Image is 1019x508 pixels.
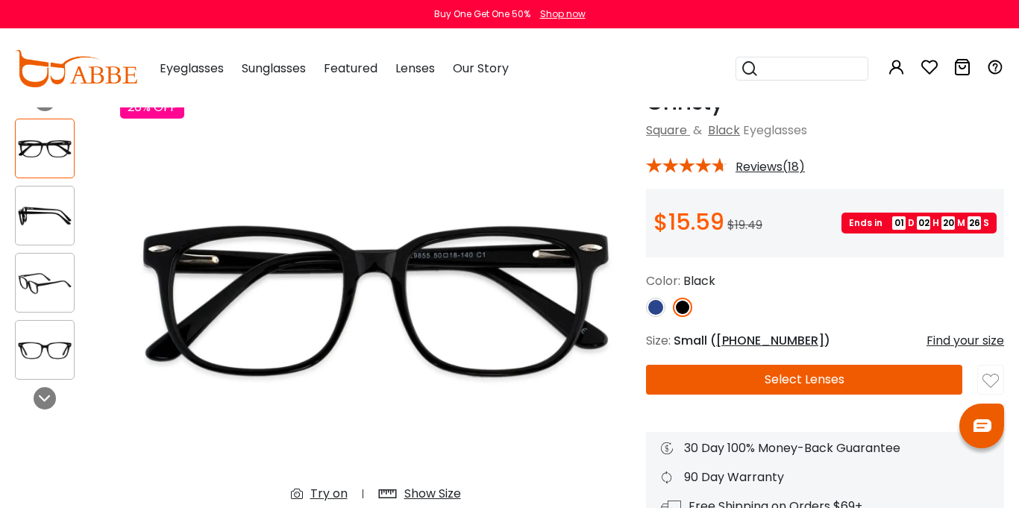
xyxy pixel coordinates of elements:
[917,216,930,230] span: 02
[727,216,762,233] span: $19.49
[16,134,74,163] img: Christy Black Acetate Eyeglasses , SpringHinges , UniversalBridgeFit Frames from ABBE Glasses
[540,7,586,21] div: Shop now
[646,272,680,289] span: Color:
[973,419,991,432] img: chat
[653,206,724,238] span: $15.59
[310,485,348,503] div: Try on
[661,439,989,457] div: 30 Day 100% Money-Back Guarantee
[849,216,890,230] span: Ends in
[160,60,224,77] span: Eyeglasses
[743,122,807,139] span: Eyeglasses
[926,332,1004,350] div: Find your size
[968,216,981,230] span: 26
[646,365,962,395] button: Select Lenses
[242,60,306,77] span: Sunglasses
[434,7,530,21] div: Buy One Get One 50%
[646,122,687,139] a: Square
[16,201,74,231] img: Christy Black Acetate Eyeglasses , SpringHinges , UniversalBridgeFit Frames from ABBE Glasses
[683,272,715,289] span: Black
[453,60,509,77] span: Our Story
[646,332,671,349] span: Size:
[661,468,989,486] div: 90 Day Warranty
[533,7,586,20] a: Shop now
[892,216,906,230] span: 01
[674,332,830,349] span: Small ( )
[16,269,74,298] img: Christy Black Acetate Eyeglasses , SpringHinges , UniversalBridgeFit Frames from ABBE Glasses
[16,336,74,365] img: Christy Black Acetate Eyeglasses , SpringHinges , UniversalBridgeFit Frames from ABBE Glasses
[716,332,824,349] span: [PHONE_NUMBER]
[932,216,939,230] span: H
[708,122,740,139] a: Black
[736,160,805,174] span: Reviews(18)
[646,89,1004,116] h1: Christy
[982,373,999,389] img: like
[957,216,965,230] span: M
[324,60,377,77] span: Featured
[983,216,989,230] span: S
[395,60,435,77] span: Lenses
[404,485,461,503] div: Show Size
[690,122,705,139] span: &
[908,216,915,230] span: D
[15,50,137,87] img: abbeglasses.com
[120,96,184,119] div: 20% OFF
[941,216,955,230] span: 20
